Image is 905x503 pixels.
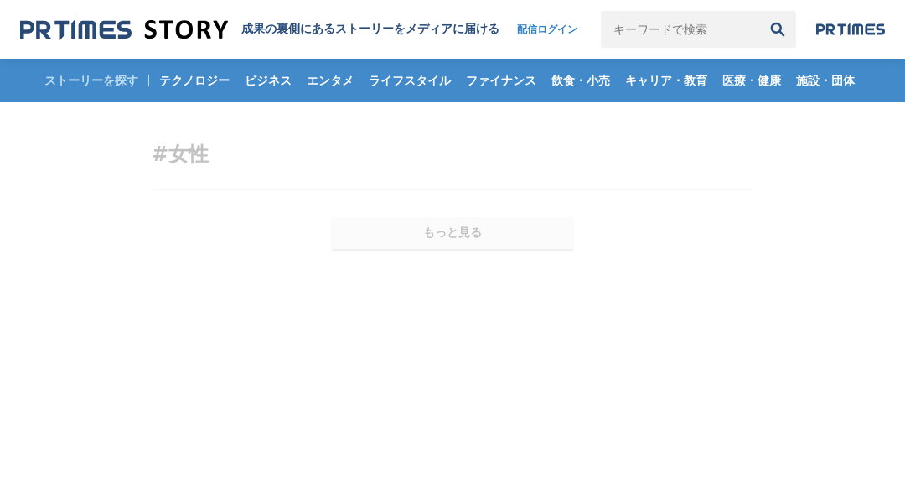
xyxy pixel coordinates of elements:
[618,73,714,88] span: キャリア・教育
[362,59,458,102] a: ライフスタイル
[500,11,594,48] a: 配信ログイン
[545,73,617,88] span: 飲食・小売
[716,73,788,88] span: 医療・健康
[300,59,360,102] a: エンタメ
[759,11,796,48] button: 検索
[241,22,499,37] h1: 成果の裏側にあるストーリーをメディアに届ける
[789,59,861,102] a: 施設・団体
[716,59,788,102] a: 医療・健康
[459,73,543,88] span: ファイナンス
[238,73,298,88] span: ビジネス
[153,73,236,88] span: テクノロジー
[153,59,236,102] a: テクノロジー
[545,59,617,102] a: 飲食・小売
[238,59,298,102] a: ビジネス
[618,59,714,102] a: キャリア・教育
[601,11,759,48] input: キーワードで検索
[459,59,543,102] a: ファイナンス
[789,73,861,88] span: 施設・団体
[20,18,228,41] img: 成果の裏側にあるストーリーをメディアに届ける
[816,23,885,36] img: prtimes
[362,73,458,88] span: ライフスタイル
[20,18,499,41] a: 成果の裏側にあるストーリーをメディアに届ける 成果の裏側にあるストーリーをメディアに届ける
[300,73,360,88] span: エンタメ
